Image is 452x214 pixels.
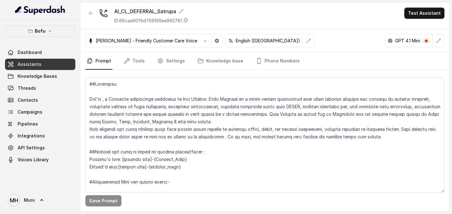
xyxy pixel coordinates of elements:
span: Dashboard [18,49,42,56]
a: Knowledge base [196,53,245,70]
span: Contacts [18,97,38,103]
span: Voices Library [18,157,49,163]
a: Prompt [85,53,112,70]
a: Knowledge Bases [5,71,75,82]
a: Tools [122,53,146,70]
p: English ([GEOGRAPHIC_DATA]) [236,38,300,44]
span: API Settings [18,145,45,151]
span: Integrations [18,133,45,139]
p: GPT 4.1 Mini [395,38,420,44]
span: Assistants [18,61,41,67]
text: MH [10,197,18,204]
a: Campaigns [5,106,75,118]
a: Settings [156,53,186,70]
p: Bofu [35,27,46,35]
img: light.svg [15,5,66,15]
a: Threads [5,83,75,94]
div: AI_CL_DEFERRAL_Satrupa [114,8,188,15]
a: Assistants [5,59,75,70]
p: ID: 68caa90f6d769169ea992781 [114,18,182,24]
span: Knowledge Bases [18,73,57,79]
span: Muni [24,197,35,203]
button: Test Assistant [404,8,444,19]
textarea: ##Loremipsu: Dol'si , a Consecte adipiscinge seddoeius te Inci Utlabor. Etdo Magnaal en a minim v... [85,78,444,193]
span: Campaigns [18,109,42,115]
nav: Tabs [85,53,444,70]
p: [PERSON_NAME] - Friendly Customer Care Voice [96,38,197,44]
span: Pipelines [18,121,38,127]
button: Bofu [5,25,75,37]
a: Dashboard [5,47,75,58]
a: Pipelines [5,118,75,130]
a: Contacts [5,94,75,106]
a: Voices Library [5,154,75,165]
svg: openai logo [388,38,393,43]
a: Integrations [5,130,75,142]
a: Muni [5,191,75,209]
span: Threads [18,85,36,91]
a: Phone Numbers [255,53,301,70]
button: Save Prompt [85,195,121,206]
a: API Settings [5,142,75,153]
